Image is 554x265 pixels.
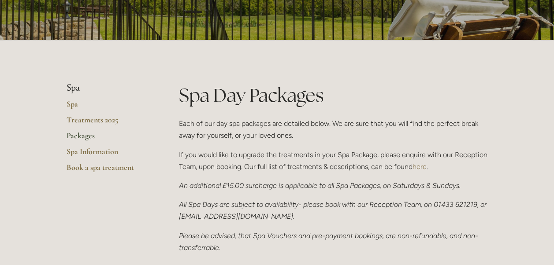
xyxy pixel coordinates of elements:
em: Please be advised, that Spa Vouchers and pre-payment bookings, are non-refundable, and non-transf... [179,232,478,252]
em: All Spa Days are subject to availability- please book with our Reception Team, on 01433 621219, o... [179,200,488,221]
a: Book a spa treatment [67,162,151,178]
a: here [413,162,427,171]
a: Packages [67,131,151,147]
p: If you would like to upgrade the treatments in your Spa Package, please enquire with our Receptio... [179,149,488,173]
a: Treatments 2025 [67,115,151,131]
h1: Spa Day Packages [179,82,488,108]
a: Spa [67,99,151,115]
li: Spa [67,82,151,94]
a: Spa Information [67,147,151,162]
p: Each of our day spa packages are detailed below. We are sure that you will find the perfect break... [179,118,488,141]
em: An additional £15.00 surcharge is applicable to all Spa Packages, on Saturdays & Sundays. [179,181,461,190]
